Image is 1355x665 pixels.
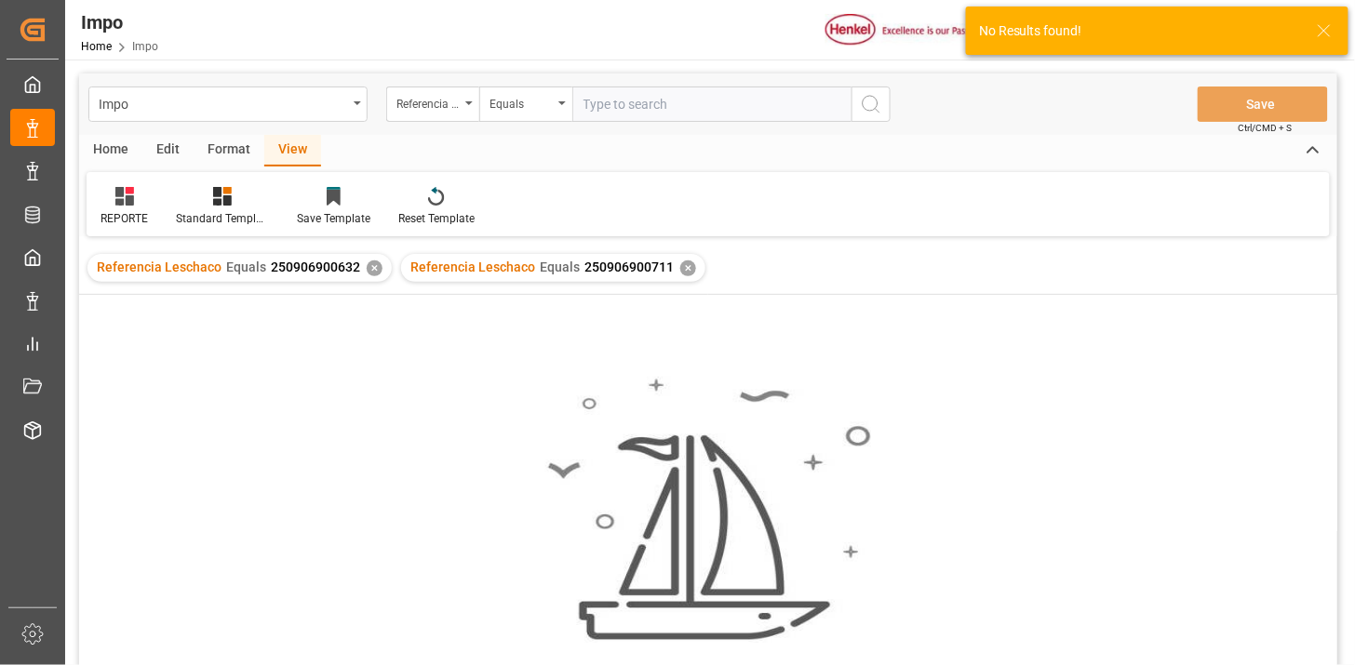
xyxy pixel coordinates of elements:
div: View [264,135,321,166]
button: open menu [386,86,479,122]
div: Referencia Leschaco [396,91,460,113]
button: Save [1198,86,1328,122]
div: ✕ [680,260,696,276]
button: open menu [479,86,572,122]
span: Equals [226,259,266,274]
span: Equals [540,259,580,274]
button: open menu [88,86,368,122]
img: Henkel%20logo.jpg_1689854090.jpg [825,14,982,47]
div: Save Template [297,210,370,227]
div: Impo [99,91,347,114]
span: Ctrl/CMD + S [1239,121,1293,135]
input: Type to search [572,86,852,122]
span: Referencia Leschaco [410,259,535,274]
div: No Results found! [979,21,1299,41]
div: Reset Template [398,210,475,227]
button: search button [852,86,891,122]
div: Format [194,135,264,166]
div: REPORTE [101,210,148,227]
div: Standard Templates [176,210,269,227]
div: Equals [490,91,553,113]
span: 250906900632 [271,259,360,274]
span: 250906900711 [584,259,674,274]
img: smooth_sailing.jpeg [545,377,871,643]
div: Impo [81,8,158,36]
div: Edit [142,135,194,166]
a: Home [81,40,112,53]
div: ✕ [367,260,382,276]
div: Home [79,135,142,166]
span: Referencia Leschaco [97,259,221,274]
